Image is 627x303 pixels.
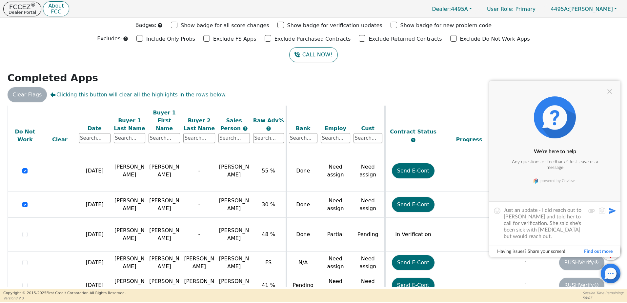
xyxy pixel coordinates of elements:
span: [PERSON_NAME] [219,255,249,270]
input: Search... [114,133,145,143]
button: Send E-Cont [392,163,435,178]
td: [PERSON_NAME] [147,218,182,252]
span: Dealer: [432,6,451,12]
input: Search... [79,133,111,143]
div: Progress [443,136,496,144]
td: [PERSON_NAME] [112,274,147,297]
td: In Verification [385,218,441,252]
button: FCCEZ®Dealer Portal [3,2,41,16]
strong: Completed Apps [8,72,98,84]
span: User Role : [487,6,514,12]
button: 4495A:[PERSON_NAME] [544,4,624,14]
td: Need assign [352,252,385,274]
p: FCCEZ [9,4,36,10]
div: Having issues? Share your screen! [497,249,584,254]
p: FCC [48,9,64,14]
p: Dealer Portal [9,10,36,14]
td: Need assign [319,274,352,297]
td: [DATE] [77,150,112,192]
p: Version 3.2.3 [3,296,126,301]
td: [PERSON_NAME] [147,192,182,218]
a: powered by Coview [530,176,580,186]
span: [PERSON_NAME] [219,164,249,178]
input: Search... [149,133,180,143]
span: 30 % [262,201,275,208]
p: Include Only Probs [146,35,195,43]
td: Pending [352,218,385,252]
td: - [182,192,216,218]
div: Find out more [584,249,613,254]
input: Search... [183,133,215,143]
div: Bank [289,124,318,132]
span: 4495A [432,6,468,12]
td: [PERSON_NAME] [182,274,216,297]
div: Buyer 2 Last Name [183,116,215,132]
div: Employ [321,124,350,132]
td: [DATE] [77,218,112,252]
div: Buyer 1 Last Name [114,116,145,132]
td: Pending [286,274,319,297]
span: 55 % [262,168,275,174]
td: - [182,218,216,252]
td: Need assign [352,150,385,192]
p: Primary [480,3,542,15]
td: Done [286,150,319,192]
span: All Rights Reserved. [90,291,126,295]
td: [PERSON_NAME] [112,218,147,252]
td: Need assign [352,274,385,297]
span: FS [265,259,272,266]
p: Badges: [135,21,157,29]
td: Partial [319,218,352,252]
input: Search... [354,133,382,143]
span: Raw Adv% [253,117,284,123]
span: [PERSON_NAME] [551,6,613,12]
td: [PERSON_NAME] [147,150,182,192]
p: Exclude Returned Contracts [369,35,442,43]
p: Exclude Do Not Work Apps [460,35,530,43]
span: 41 % [262,282,275,288]
td: [PERSON_NAME] [112,252,147,274]
div: Buyer 1 First Name [149,109,180,132]
td: [DATE] [77,274,112,297]
button: Send E-Cont [392,197,435,212]
td: Need assign [319,150,352,192]
div: Any questions or feedback? Just leave us a message [509,159,601,171]
p: Copyright © 2015- 2025 First Credit Corporation. [3,291,126,296]
input: Search... [218,133,250,143]
p: Session Time Remaining: [583,291,624,295]
td: N/A [286,252,319,274]
td: [PERSON_NAME] [182,252,216,274]
p: 58:07 [583,295,624,300]
p: Exclude Purchased Contracts [274,35,351,43]
p: Excludes: [97,35,122,43]
input: Search... [321,133,350,143]
span: Clicking this button will clear all the highlights in the rows below. [50,91,227,99]
button: CALL NOW! [289,47,337,62]
sup: ® [31,2,36,8]
span: Sales Person [220,117,243,131]
td: Need assign [319,192,352,218]
span: 4495A: [551,6,569,12]
span: [PERSON_NAME] [219,197,249,212]
p: - [499,280,552,288]
p: - [499,257,552,265]
button: Dealer:4495A [425,4,479,14]
div: Clear [44,136,75,144]
span: [PERSON_NAME] [219,227,249,241]
span: 48 % [262,231,275,237]
input: Search... [253,133,284,143]
button: Send E-Cont [392,255,435,270]
td: [DATE] [77,252,112,274]
p: Show badge for verification updates [287,22,382,30]
div: Cust [354,124,382,132]
a: User Role: Primary [480,3,542,15]
span: [PERSON_NAME] [219,278,249,292]
td: [PERSON_NAME] [147,252,182,274]
td: [PERSON_NAME] [112,192,147,218]
button: AboutFCC [43,1,69,17]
